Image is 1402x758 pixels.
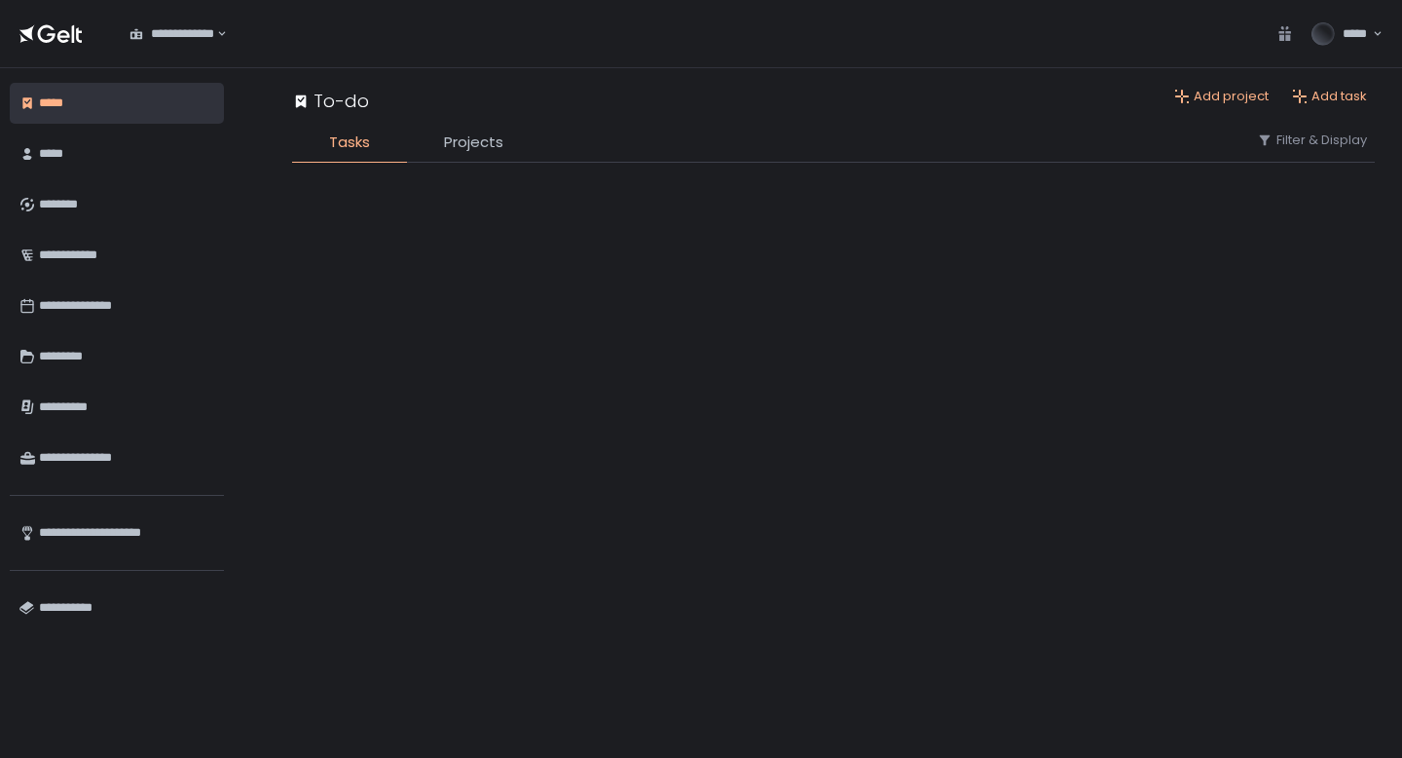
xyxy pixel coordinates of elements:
[444,132,503,154] span: Projects
[117,14,227,55] div: Search for option
[292,88,369,114] div: To-do
[329,132,370,154] span: Tasks
[1257,132,1367,149] button: Filter & Display
[1292,88,1367,105] button: Add task
[214,24,215,44] input: Search for option
[1174,88,1269,105] button: Add project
